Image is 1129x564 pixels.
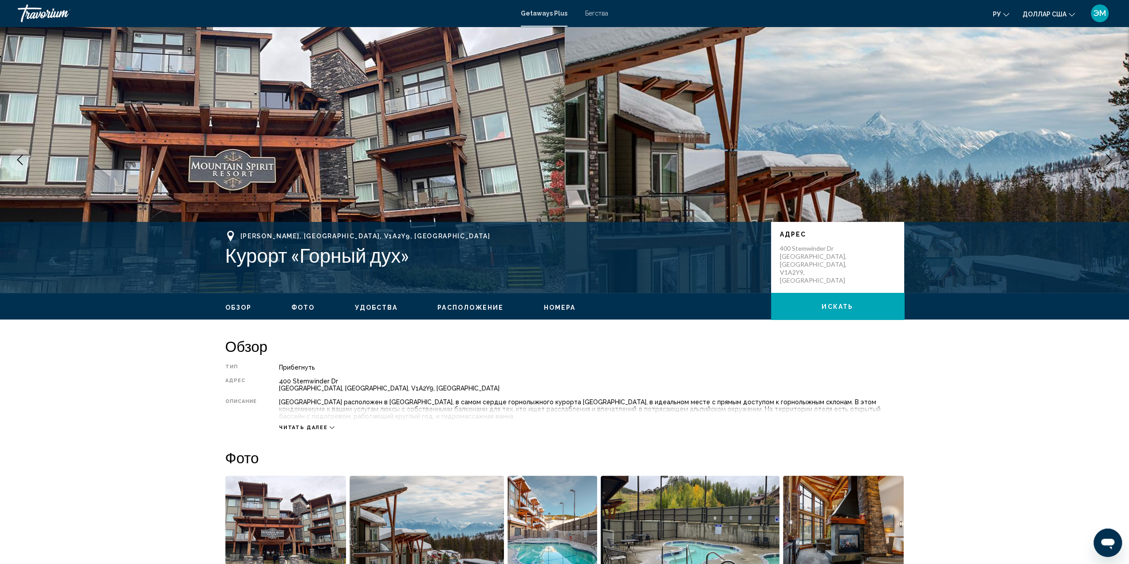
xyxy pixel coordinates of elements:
[240,233,491,240] font: [PERSON_NAME], [GEOGRAPHIC_DATA], V1A2Y9, [GEOGRAPHIC_DATA]
[1023,11,1066,18] font: доллар США
[543,304,575,311] font: Номера
[993,11,1001,18] font: ру
[225,304,252,311] font: Обзор
[225,244,410,267] font: Курорт «Горный дух»
[225,378,246,383] font: Адрес
[437,304,504,312] button: Расположение
[279,398,880,420] font: [GEOGRAPHIC_DATA] расположен в [GEOGRAPHIC_DATA], в самом сердце горнолыжного курорта [GEOGRAPHIC...
[9,149,31,171] button: Предыдущее изображение
[822,303,853,310] font: искать
[1094,8,1106,18] font: ЭМ
[291,304,315,311] font: Фото
[225,337,267,355] font: Обзор
[225,304,252,312] button: Обзор
[543,304,575,312] button: Номера
[993,8,1009,20] button: Изменить язык
[780,231,806,238] font: Адрес
[771,293,904,319] button: искать
[279,364,315,371] font: Прибегнуть
[279,424,334,431] button: Читать далее
[521,10,567,17] a: Getaways Plus
[1094,529,1122,557] iframe: Кнопка для запуска окна сообщений
[354,304,397,312] button: Удобства
[437,304,504,311] font: Расположение
[225,364,238,370] font: Тип
[1098,149,1120,171] button: Следующее изображение
[18,4,512,22] a: Травориум
[279,425,327,430] font: Читать далее
[1023,8,1075,20] button: Изменить валюту
[780,245,834,252] font: 400 Stemwinder Dr
[225,398,257,404] font: Описание
[1088,4,1111,23] button: Меню пользователя
[225,449,259,466] font: Фото
[354,304,397,311] font: Удобства
[279,385,500,392] font: [GEOGRAPHIC_DATA], [GEOGRAPHIC_DATA], V1A2Y9, [GEOGRAPHIC_DATA]
[780,252,846,284] font: [GEOGRAPHIC_DATA], [GEOGRAPHIC_DATA], V1A2Y9, [GEOGRAPHIC_DATA]
[291,304,315,312] button: Фото
[585,10,608,17] a: Бегства
[279,378,338,385] font: 400 Stemwinder Dr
